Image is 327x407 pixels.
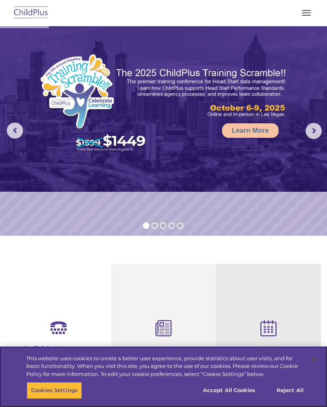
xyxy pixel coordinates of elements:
[305,351,323,368] button: Close
[26,355,304,378] div: This website uses cookies to create a better user experience, provide statistics about user visit...
[265,382,315,399] button: Reject All
[222,123,279,138] a: Learn More
[12,4,50,23] img: ChildPlus by Procare Solutions
[199,382,260,399] button: Accept All Cookies
[222,346,315,355] h4: Free Regional Meetings
[27,382,82,399] button: Cookies Settings
[12,345,105,362] h4: Reliable Customer Support
[117,346,210,372] h4: Child Development Assessments in ChildPlus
